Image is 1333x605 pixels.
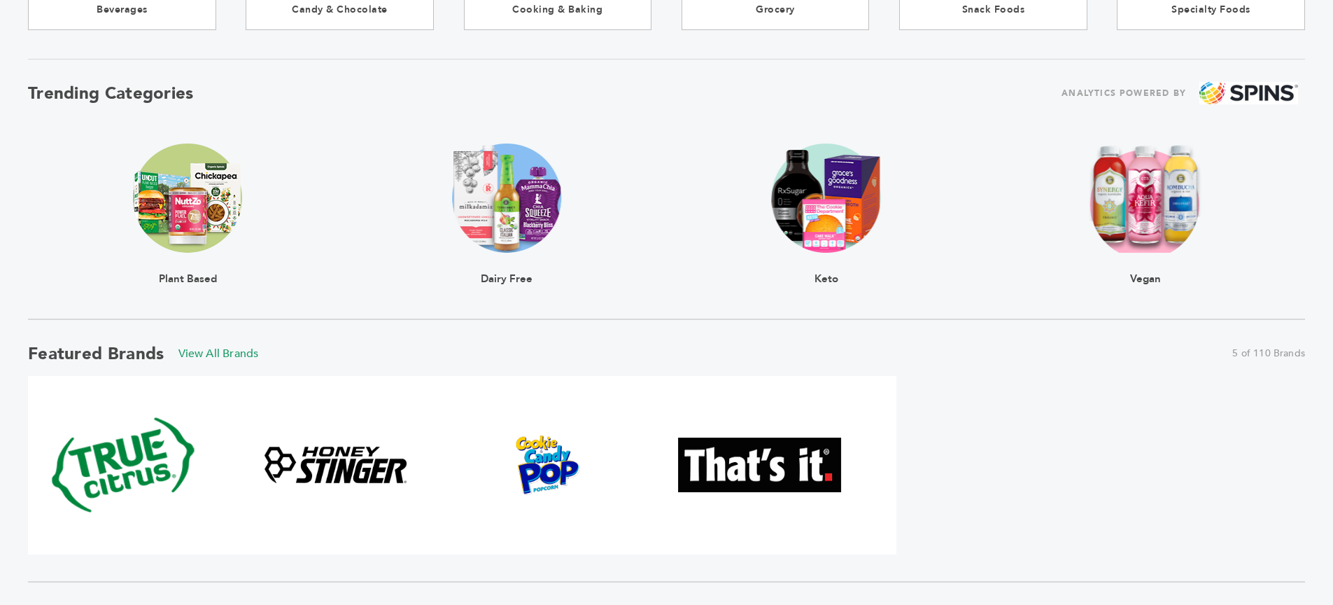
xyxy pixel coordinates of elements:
[254,440,416,489] img: Honey Stinger
[772,253,881,284] div: Keto
[452,144,561,253] img: claim_dairy_free Trending Image
[679,438,841,492] img: That's It
[1089,253,1202,284] div: Vegan
[49,391,198,540] img: True Citrus
[891,436,1053,495] img: Chipoys
[1199,82,1298,105] img: spins.png
[772,144,881,253] img: claim_ketogenic Trending Image
[28,82,194,105] h2: Trending Categories
[1232,347,1305,361] span: 5 of 110 Brands
[1089,144,1202,253] img: claim_vegan Trending Image
[1062,85,1186,102] span: ANALYTICS POWERED BY
[28,342,164,366] h2: Featured Brands
[467,436,629,495] img: Cookie & Candy Pop Popcorn
[452,253,561,284] div: Dairy Free
[133,253,242,284] div: Plant Based
[178,346,259,361] a: View All Brands
[133,144,242,253] img: claim_plant_based Trending Image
